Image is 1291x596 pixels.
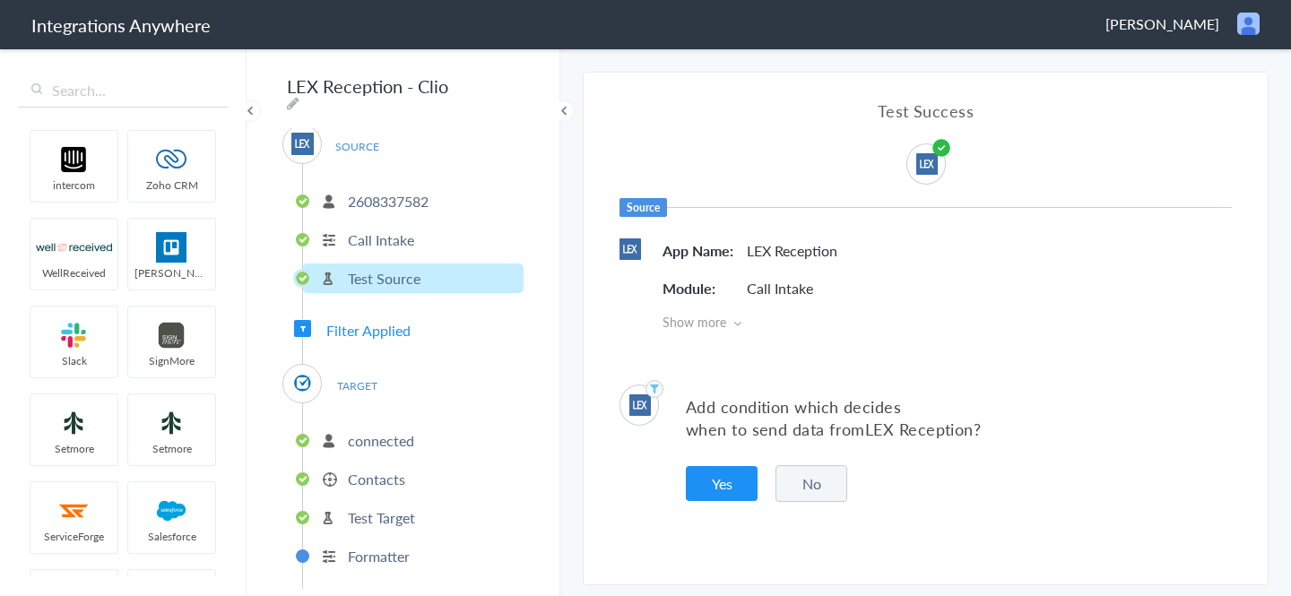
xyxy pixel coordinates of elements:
[36,408,112,438] img: setmoreNew.jpg
[686,395,1232,440] p: Add condition which decides when to send data from ?
[30,177,117,193] span: intercom
[686,466,758,501] button: Yes
[128,265,215,281] span: [PERSON_NAME]
[775,465,847,502] button: No
[348,191,429,212] p: 2608337582
[30,529,117,544] span: ServiceForge
[128,353,215,368] span: SignMore
[663,313,1232,331] span: Show more
[30,265,117,281] span: WellReceived
[620,198,667,217] h6: Source
[629,394,651,416] img: lex-app-logo.svg
[348,546,410,566] p: Formatter
[620,99,1232,122] h4: Test Success
[1237,13,1260,35] img: user.png
[134,232,210,263] img: trello.png
[663,240,743,261] h5: App Name
[747,240,837,261] p: LEX Reception
[348,507,415,528] p: Test Target
[663,278,743,298] h5: Module
[348,430,414,451] p: connected
[134,496,210,526] img: salesforce-logo.svg
[128,441,215,456] span: Setmore
[323,374,391,398] span: TARGET
[36,496,112,526] img: serviceforge-icon.png
[620,238,641,260] img: lex-app-logo.svg
[291,372,314,394] img: clio-logo.svg
[326,320,411,341] span: Filter Applied
[134,320,210,350] img: signmore-logo.png
[36,320,112,350] img: slack-logo.svg
[30,441,117,456] span: Setmore
[348,268,420,289] p: Test Source
[1105,13,1219,34] span: [PERSON_NAME]
[128,177,215,193] span: Zoho CRM
[916,153,938,175] img: lex-app-logo.svg
[747,278,813,298] p: Call Intake
[128,529,215,544] span: Salesforce
[865,418,974,440] span: LEX Reception
[348,229,414,250] p: Call Intake
[36,144,112,175] img: intercom-logo.svg
[36,232,112,263] img: wr-logo.svg
[291,133,314,155] img: lex-app-logo.svg
[134,144,210,175] img: zoho-logo.svg
[348,469,405,489] p: Contacts
[30,353,117,368] span: Slack
[134,408,210,438] img: setmoreNew.jpg
[323,134,391,159] span: SOURCE
[18,73,229,108] input: Search...
[31,13,211,38] h1: Integrations Anywhere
